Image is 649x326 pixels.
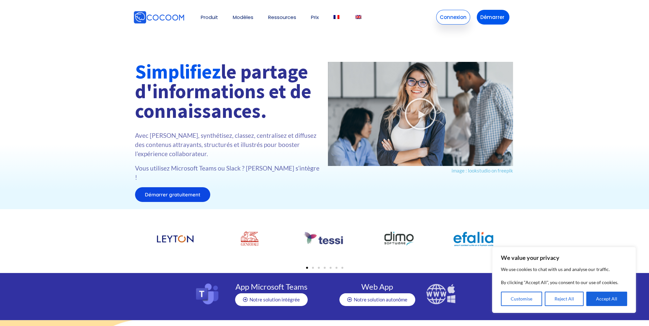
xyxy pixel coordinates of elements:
span: Go to slide 5 [330,267,332,269]
button: Accept All [586,292,627,306]
img: Anglais [355,15,361,19]
a: Connexion [436,10,470,25]
a: Notre solution intégrée [235,293,308,306]
a: Produit [201,15,218,20]
button: Customise [501,292,542,306]
span: Notre solution intégrée [249,297,300,302]
span: Notre solution autonôme [354,297,407,302]
span: Go to slide 7 [341,267,343,269]
a: Démarrer gratuitement [135,187,210,202]
span: Go to slide 3 [318,267,320,269]
a: Démarrer [477,10,509,25]
p: Vous utilisez Microsoft Teams ou Slack ? [PERSON_NAME] s’intègre ! [135,164,321,182]
p: We use cookies to chat with us and analyse our traffic. [501,265,627,273]
p: We value your privacy [501,254,627,262]
a: Ressources [268,15,296,20]
font: Simplifiez [135,59,221,84]
h4: App Microsoft Teams [229,283,314,291]
img: Cocoom [133,11,184,24]
img: Français [333,15,339,19]
a: Prix [311,15,319,20]
a: Notre solution autonôme [339,293,415,306]
span: Go to slide 2 [312,267,314,269]
span: Go to slide 4 [324,267,326,269]
a: image : lookstudio on freepik [452,168,513,173]
span: Go to slide 1 [306,267,308,269]
button: Reject All [545,292,584,306]
span: Démarrer gratuitement [145,192,200,197]
p: By clicking "Accept All", you consent to our use of cookies. [501,279,627,286]
a: Modèles [233,15,253,20]
h4: Web App [335,283,419,291]
h1: le partage d'informations et de connaissances. [135,62,321,121]
span: Go to slide 6 [335,267,337,269]
p: Avec [PERSON_NAME], synthétisez, classez, centralisez et diffusez des contenus attrayants, struct... [135,131,321,158]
